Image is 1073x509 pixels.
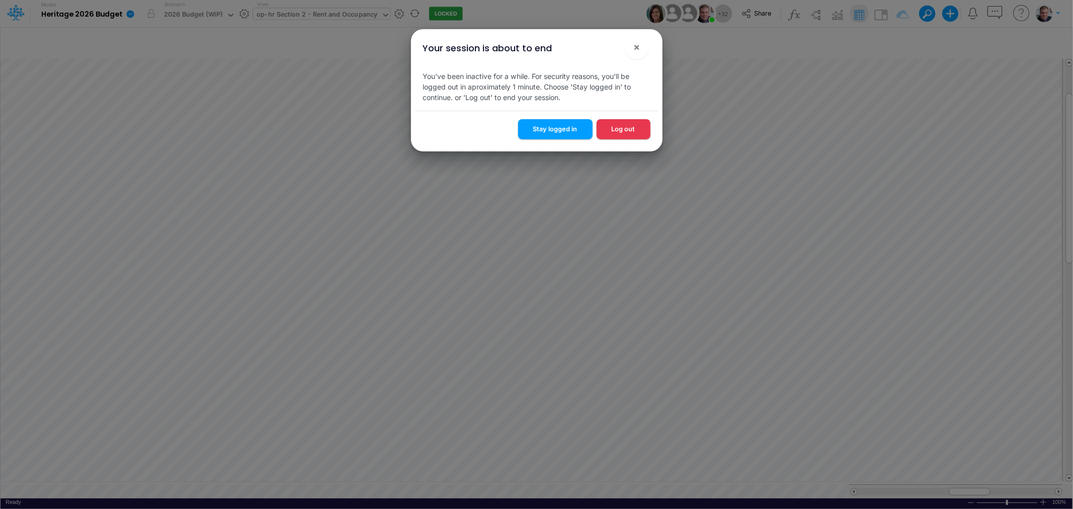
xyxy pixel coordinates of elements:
span: × [633,41,640,53]
button: Stay logged in [518,119,593,139]
div: Your session is about to end [423,41,552,55]
button: Close [625,35,649,59]
div: You've been inactive for a while. For security reasons, you'll be logged out in aproximately 1 mi... [415,63,658,111]
button: Log out [597,119,650,139]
